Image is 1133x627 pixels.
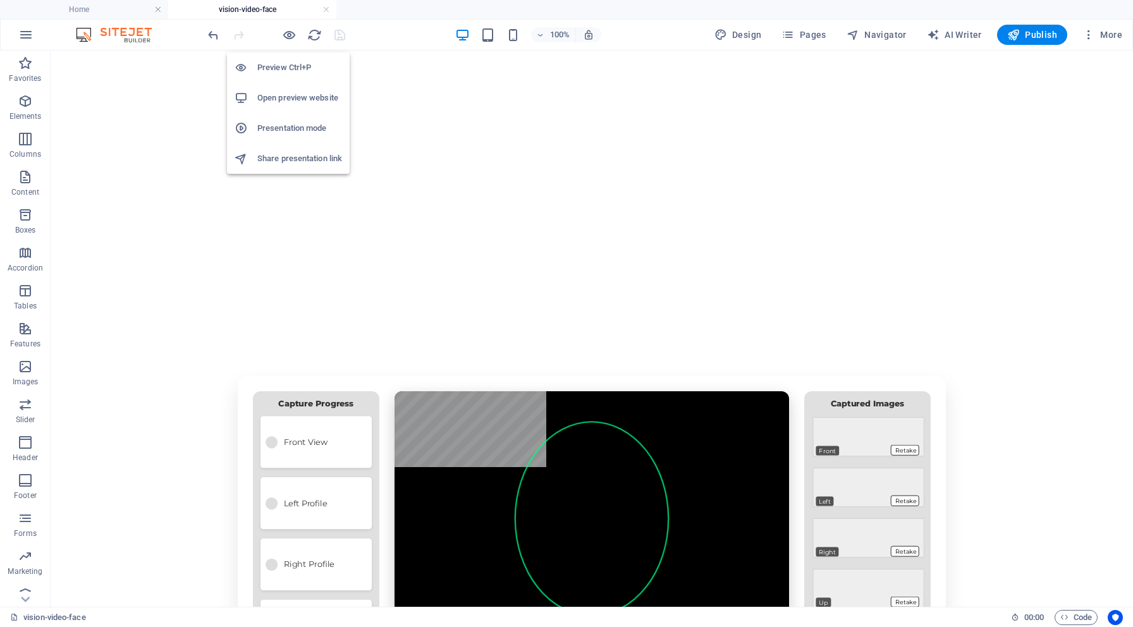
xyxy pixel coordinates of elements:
[13,453,38,463] p: Header
[11,187,39,197] p: Content
[1060,610,1092,625] span: Code
[14,490,37,501] p: Footer
[15,225,36,235] p: Boxes
[927,28,982,41] span: AI Writer
[8,263,43,273] p: Accordion
[9,149,41,159] p: Columns
[1108,610,1123,625] button: Usercentrics
[307,27,322,42] button: reload
[997,25,1067,45] button: Publish
[9,111,42,121] p: Elements
[10,610,86,625] a: Click to cancel selection. Double-click to open Pages
[847,28,907,41] span: Navigator
[583,29,594,40] i: On resize automatically adjust zoom level to fit chosen device.
[781,28,826,41] span: Pages
[168,3,336,16] h4: vision-video-face
[205,27,221,42] button: undo
[257,151,342,166] h6: Share presentation link
[10,339,40,349] p: Features
[1024,610,1044,625] span: 00 00
[14,528,37,539] p: Forms
[709,25,767,45] button: Design
[776,25,831,45] button: Pages
[842,25,912,45] button: Navigator
[73,27,168,42] img: Editor Logo
[9,73,41,83] p: Favorites
[257,60,342,75] h6: Preview Ctrl+P
[307,28,322,42] i: Reload page
[8,566,42,576] p: Marketing
[1082,28,1122,41] span: More
[257,121,342,136] h6: Presentation mode
[1055,610,1098,625] button: Code
[16,415,35,425] p: Slider
[1033,612,1035,622] span: :
[206,28,221,42] i: Undo: Change HTML (Ctrl+Z)
[922,25,987,45] button: AI Writer
[1077,25,1127,45] button: More
[13,377,39,387] p: Images
[1007,28,1057,41] span: Publish
[714,28,762,41] span: Design
[257,90,342,106] h6: Open preview website
[550,27,570,42] h6: 100%
[531,27,576,42] button: 100%
[14,301,37,311] p: Tables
